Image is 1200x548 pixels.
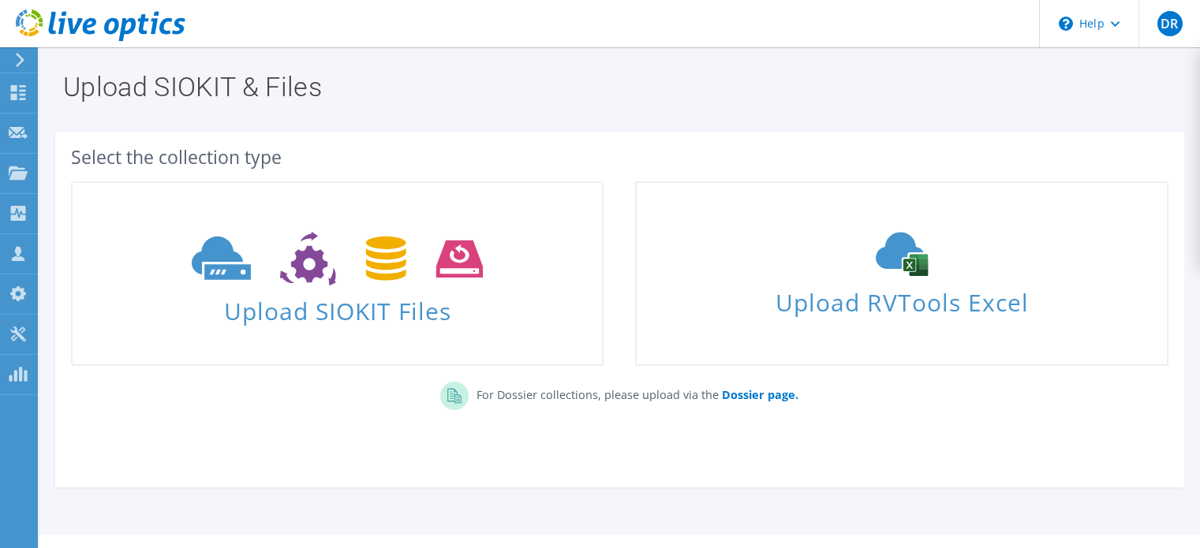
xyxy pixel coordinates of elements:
[635,181,1168,366] a: Upload RVTools Excel
[719,387,798,402] a: Dossier page.
[1059,17,1073,31] svg: \n
[63,73,1168,100] h1: Upload SIOKIT & Files
[1157,11,1183,36] span: DR
[73,289,602,323] span: Upload SIOKIT Files
[722,387,798,402] b: Dossier page.
[71,148,1168,166] div: Select the collection type
[469,382,798,404] p: For Dossier collections, please upload via the
[637,281,1166,315] span: Upload RVTools Excel
[71,181,604,366] a: Upload SIOKIT Files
